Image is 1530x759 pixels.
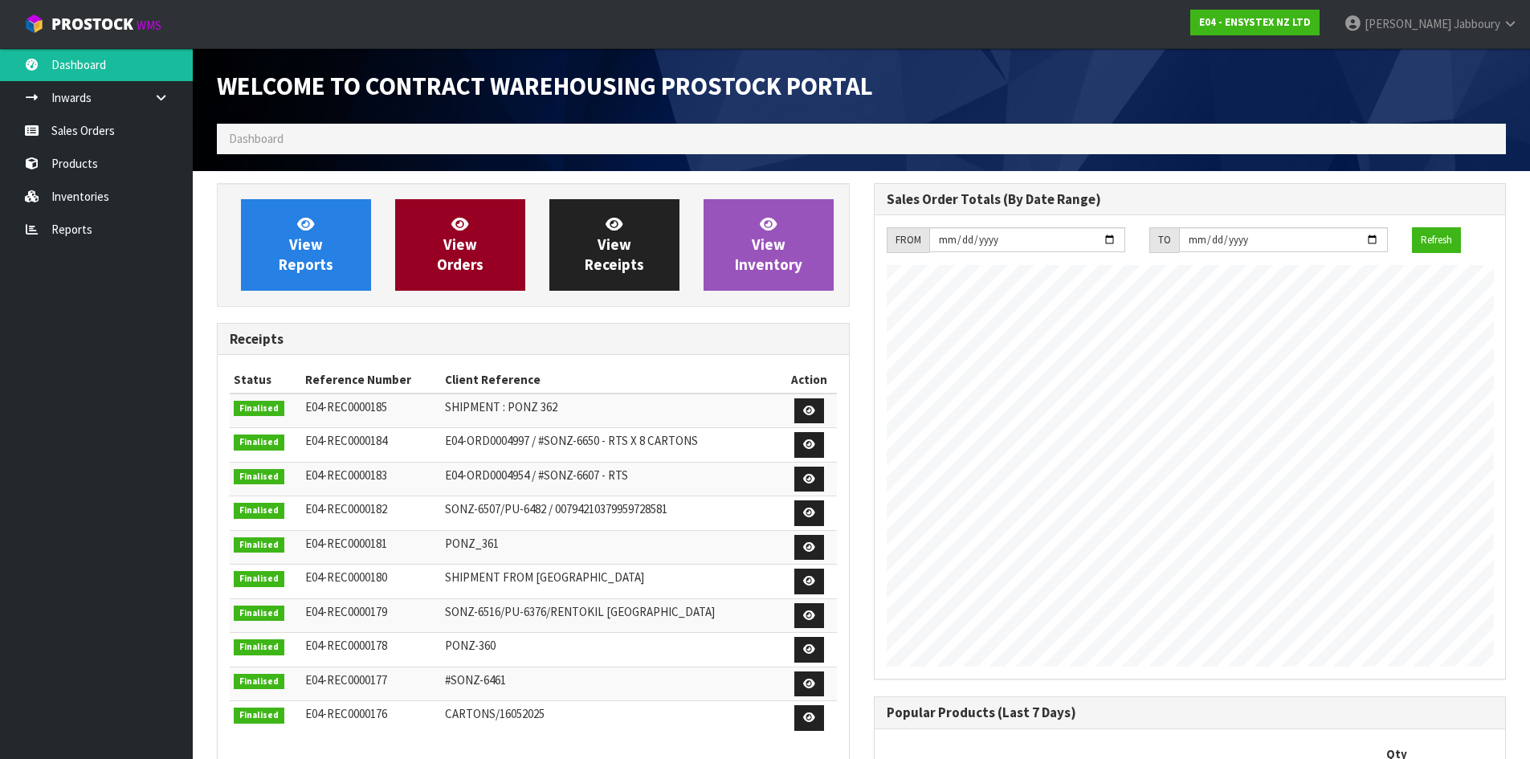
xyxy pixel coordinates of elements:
[441,367,782,393] th: Client Reference
[305,569,387,585] span: E04-REC0000180
[887,227,929,253] div: FROM
[305,672,387,688] span: E04-REC0000177
[137,18,161,33] small: WMS
[305,501,387,516] span: E04-REC0000182
[234,435,284,451] span: Finalised
[305,638,387,653] span: E04-REC0000178
[305,467,387,483] span: E04-REC0000183
[234,606,284,622] span: Finalised
[445,706,545,721] span: CARTONS/16052025
[445,672,506,688] span: #SONZ-6461
[305,536,387,551] span: E04-REC0000181
[445,399,557,414] span: SHIPMENT : PONZ 362
[585,214,644,275] span: View Receipts
[229,131,284,146] span: Dashboard
[234,401,284,417] span: Finalised
[887,192,1494,207] h3: Sales Order Totals (By Date Range)
[51,14,133,35] span: ProStock
[704,199,834,291] a: ViewInventory
[234,639,284,655] span: Finalised
[234,469,284,485] span: Finalised
[1412,227,1461,253] button: Refresh
[305,433,387,448] span: E04-REC0000184
[445,501,667,516] span: SONZ-6507/PU-6482 / 00794210379959728581
[1365,16,1451,31] span: [PERSON_NAME]
[230,367,301,393] th: Status
[395,199,525,291] a: ViewOrders
[735,214,802,275] span: View Inventory
[887,705,1494,720] h3: Popular Products (Last 7 Days)
[230,332,837,347] h3: Receipts
[279,214,333,275] span: View Reports
[445,536,499,551] span: PONZ_361
[445,467,628,483] span: E04-ORD0004954 / #SONZ-6607 - RTS
[1454,16,1500,31] span: Jabboury
[234,674,284,690] span: Finalised
[445,569,644,585] span: SHIPMENT FROM [GEOGRAPHIC_DATA]
[445,604,715,619] span: SONZ-6516/PU-6376/RENTOKIL [GEOGRAPHIC_DATA]
[445,433,698,448] span: E04-ORD0004997 / #SONZ-6650 - RTS X 8 CARTONS
[782,367,837,393] th: Action
[234,571,284,587] span: Finalised
[1149,227,1179,253] div: TO
[24,14,44,34] img: cube-alt.png
[437,214,483,275] span: View Orders
[305,604,387,619] span: E04-REC0000179
[234,503,284,519] span: Finalised
[549,199,679,291] a: ViewReceipts
[305,399,387,414] span: E04-REC0000185
[234,537,284,553] span: Finalised
[217,70,873,102] span: Welcome to Contract Warehousing ProStock Portal
[1199,15,1311,29] strong: E04 - ENSYSTEX NZ LTD
[234,708,284,724] span: Finalised
[305,706,387,721] span: E04-REC0000176
[241,199,371,291] a: ViewReports
[301,367,441,393] th: Reference Number
[445,638,496,653] span: PONZ-360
